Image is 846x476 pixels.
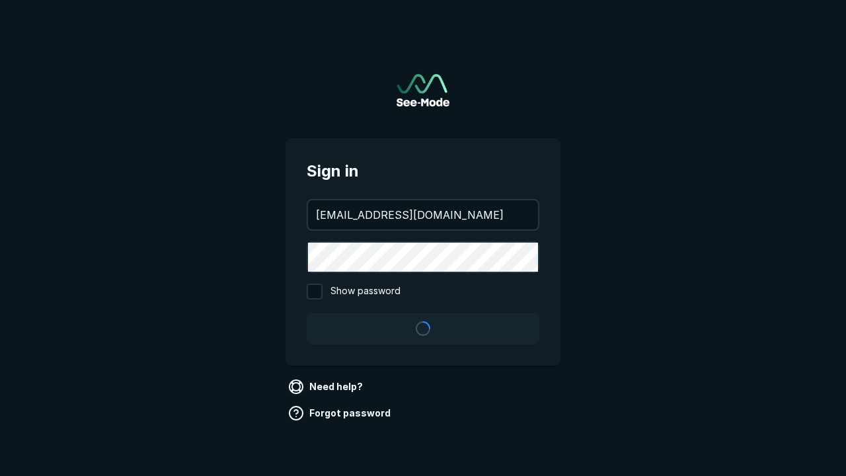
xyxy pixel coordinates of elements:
input: your@email.com [308,200,538,229]
img: See-Mode Logo [397,74,449,106]
a: Need help? [286,376,368,397]
a: Forgot password [286,403,396,424]
span: Show password [330,284,401,299]
span: Sign in [307,159,539,183]
a: Go to sign in [397,74,449,106]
